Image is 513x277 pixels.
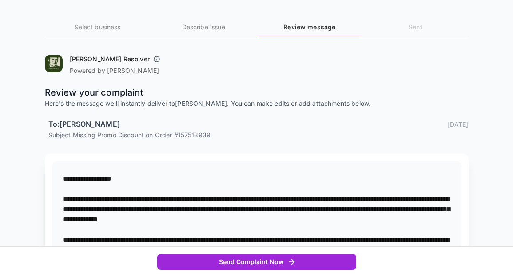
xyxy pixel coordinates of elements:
h6: [PERSON_NAME] Resolver [70,55,150,64]
h6: Describe issue [151,22,256,32]
button: Send Complaint Now [157,254,356,270]
p: Review your complaint [45,86,469,99]
p: [DATE] [448,120,469,129]
p: Here's the message we'll instantly deliver to [PERSON_NAME] . You can make edits or add attachmen... [45,99,469,108]
p: Powered by [PERSON_NAME] [70,66,164,75]
img: Dan Murphy's [45,55,63,72]
h6: Sent [362,22,468,32]
h6: Review message [257,22,362,32]
h6: To: [PERSON_NAME] [48,119,120,130]
p: Subject: Missing Promo Discount on Order #157513939 [48,130,469,140]
h6: Select business [45,22,151,32]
